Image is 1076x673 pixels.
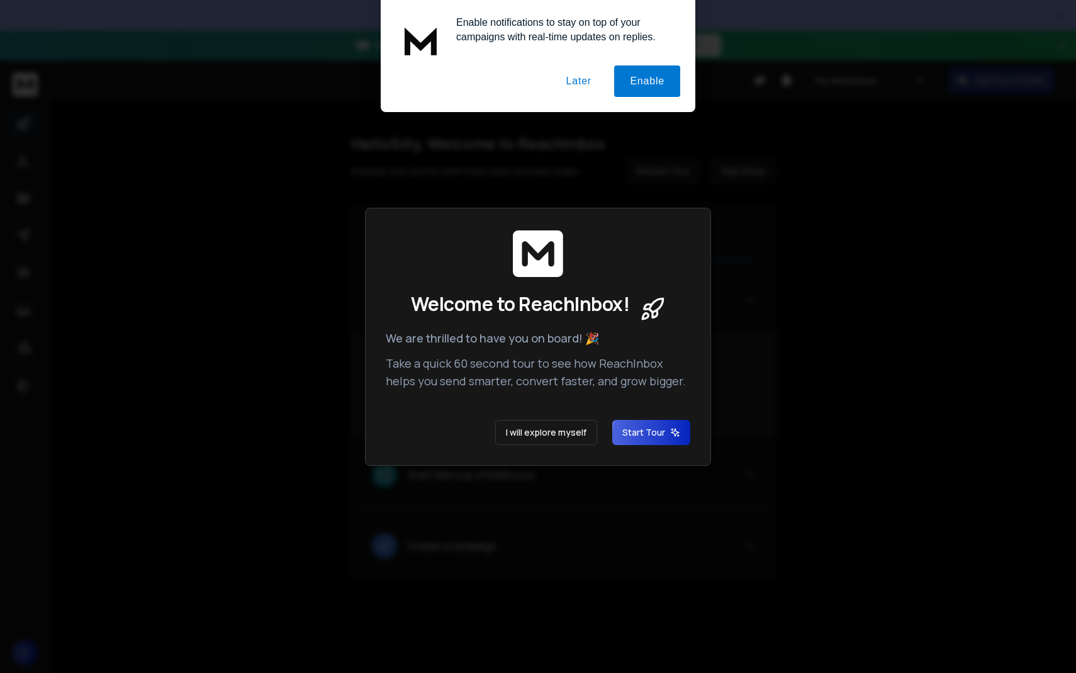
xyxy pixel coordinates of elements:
span: Start Tour [622,426,680,439]
p: We are thrilled to have you on board! 🎉 [386,329,690,347]
span: Welcome to ReachInbox! [411,293,629,315]
button: Enable [614,65,680,97]
button: Start Tour [612,420,690,445]
div: Enable notifications to stay on top of your campaigns with real-time updates on replies. [446,15,680,44]
img: notification icon [396,15,446,65]
button: Later [550,65,607,97]
p: Take a quick 60 second tour to see how ReachInbox helps you send smarter, convert faster, and gro... [386,354,690,390]
button: I will explore myself [495,420,597,445]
